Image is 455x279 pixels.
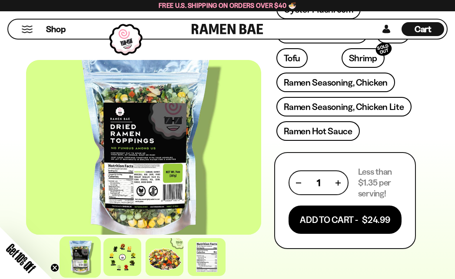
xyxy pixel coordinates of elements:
span: 1 [317,177,320,188]
a: Shop [46,22,66,36]
span: Shop [46,23,66,35]
span: Cart [415,24,432,34]
button: Add To Cart - $24.99 [289,206,402,234]
div: SOLD OUT [374,41,393,58]
button: Mobile Menu Trigger [21,26,33,33]
button: Close teaser [50,263,59,272]
a: Ramen Seasoning, Chicken Lite [276,97,411,116]
a: ShrimpSOLD OUT [342,48,385,68]
span: Get 10% Off [4,241,38,275]
a: Cart [402,20,444,39]
a: Tofu [276,48,308,68]
a: Ramen Seasoning, Chicken [276,73,395,92]
a: Ramen Hot Sauce [276,121,360,141]
span: Free U.S. Shipping on Orders over $40 🍜 [159,1,296,10]
p: Less than $1.35 per serving! [358,166,402,199]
